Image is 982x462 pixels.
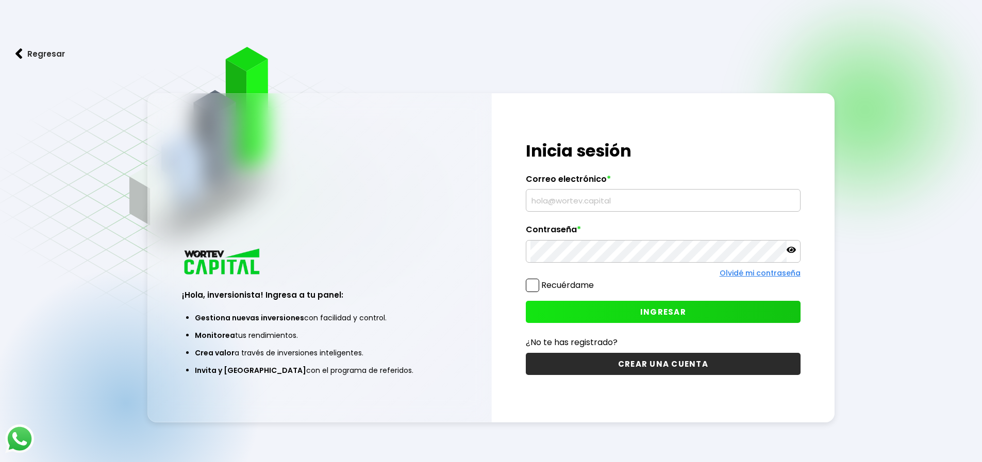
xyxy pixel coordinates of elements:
li: a través de inversiones inteligentes. [195,344,444,362]
label: Correo electrónico [526,174,801,190]
img: flecha izquierda [15,48,23,59]
span: Invita y [GEOGRAPHIC_DATA] [195,365,306,375]
li: tus rendimientos. [195,327,444,344]
span: INGRESAR [640,306,686,317]
a: Olvidé mi contraseña [720,268,801,278]
span: Crea valor [195,348,235,358]
label: Contraseña [526,225,801,240]
h3: ¡Hola, inversionista! Ingresa a tu panel: [182,289,457,301]
a: ¿No te has registrado?CREAR UNA CUENTA [526,336,801,375]
img: logos_whatsapp-icon.242b2217.svg [5,424,34,453]
h1: Inicia sesión [526,139,801,163]
span: Gestiona nuevas inversiones [195,313,304,323]
img: logo_wortev_capital [182,247,263,278]
input: hola@wortev.capital [530,190,796,211]
li: con facilidad y control. [195,309,444,327]
p: ¿No te has registrado? [526,336,801,349]
label: Recuérdame [541,279,594,291]
button: INGRESAR [526,301,801,323]
li: con el programa de referidos. [195,362,444,379]
button: CREAR UNA CUENTA [526,353,801,375]
span: Monitorea [195,330,235,340]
